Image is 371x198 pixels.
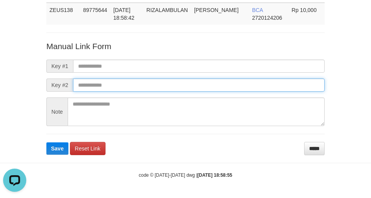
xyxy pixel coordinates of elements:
[46,41,325,52] p: Manual Link Form
[46,3,80,25] td: ZEUS138
[46,142,68,155] button: Save
[146,7,188,13] span: RIZALAMBULAN
[252,15,282,21] span: Copy 2720124206 to clipboard
[51,145,64,152] span: Save
[3,3,26,26] button: Open LiveChat chat widget
[197,172,232,178] strong: [DATE] 18:58:55
[75,145,100,152] span: Reset Link
[80,3,110,25] td: 89775644
[194,7,238,13] span: [PERSON_NAME]
[139,172,232,178] small: code © [DATE]-[DATE] dwg |
[70,142,106,155] a: Reset Link
[46,97,68,126] span: Note
[113,7,134,21] span: [DATE] 18:58:42
[46,79,73,92] span: Key #2
[46,60,73,73] span: Key #1
[252,7,263,13] span: BCA
[292,7,317,13] span: Rp 10,000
